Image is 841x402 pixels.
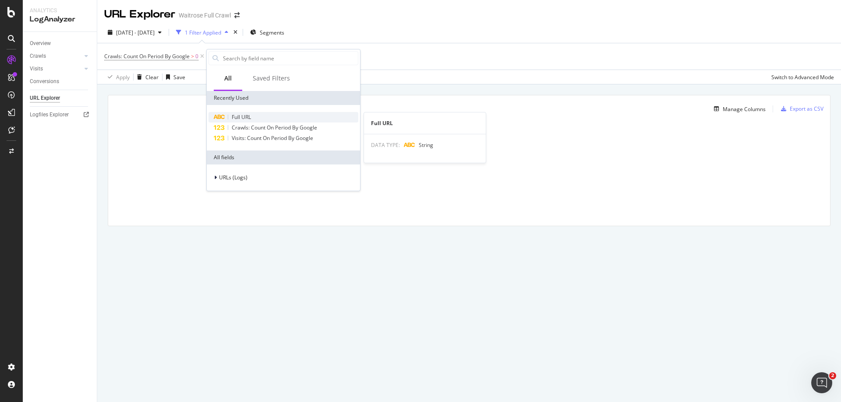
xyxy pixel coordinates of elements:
span: DATA TYPE: [371,141,400,149]
a: Logfiles Explorer [30,110,91,119]
button: Apply [104,70,130,84]
div: All fields [207,150,360,164]
div: Recently Used [207,91,360,105]
button: 1 Filter Applied [173,25,232,39]
div: Overview [30,39,51,48]
div: LogAnalyzer [30,14,90,24]
div: URL Explorer [104,7,175,22]
span: Visits: Count On Period By Google [232,134,313,142]
div: Export as CSV [790,105,823,112]
div: All [224,74,232,83]
button: Manage Columns [710,104,766,114]
span: Crawls: Count On Period By Google [232,124,317,131]
div: Visits [30,64,43,73]
span: 0 [195,50,198,63]
div: Save [173,73,185,81]
div: Clear [145,73,159,81]
div: Conversions [30,77,59,86]
button: Add Filter [206,51,241,62]
div: Analytics [30,7,90,14]
input: Search by field name [222,52,358,65]
a: URL Explorer [30,94,91,103]
div: Manage Columns [723,105,766,113]
span: Segments [260,29,284,36]
div: Saved Filters [253,74,290,83]
div: URL Explorer [30,94,60,103]
button: Segments [247,25,288,39]
iframe: Intercom live chat [811,372,832,393]
span: Crawls: Count On Period By Google [104,52,190,60]
div: Apply [116,73,130,81]
button: Export as CSV [777,102,823,116]
span: [DATE] - [DATE] [116,29,155,36]
div: Logfiles Explorer [30,110,69,119]
div: 1 Filter Applied [185,29,221,36]
a: Conversions [30,77,91,86]
div: arrow-right-arrow-left [234,12,240,18]
span: URLs (Logs) [219,174,247,181]
div: times [232,28,239,37]
div: Switch to Advanced Mode [771,73,834,81]
span: String [419,141,433,149]
div: Full URL [364,119,486,127]
div: Waitrose Full Crawl [179,11,231,20]
span: Full URL [232,113,251,121]
button: Switch to Advanced Mode [768,70,834,84]
span: 2 [829,372,836,379]
button: Save [163,70,185,84]
a: Visits [30,64,82,73]
a: Crawls [30,52,82,61]
button: Clear [134,70,159,84]
a: Overview [30,39,91,48]
button: [DATE] - [DATE] [104,25,165,39]
span: > [191,52,194,60]
div: Crawls [30,52,46,61]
